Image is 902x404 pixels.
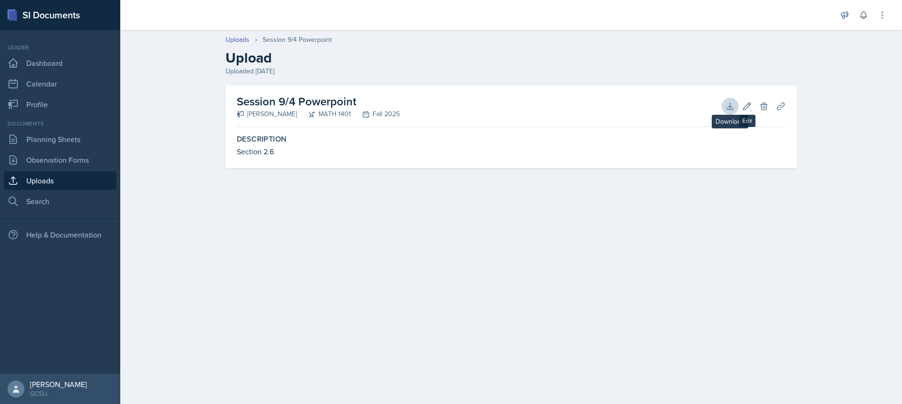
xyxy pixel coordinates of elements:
a: Planning Sheets [4,130,117,149]
a: Uploads [4,171,117,190]
label: Description [237,135,785,144]
div: Session 9/4 Powerpoint [263,35,332,45]
div: MATH 1401 [297,109,351,119]
button: Download [722,98,739,115]
div: [PERSON_NAME] [237,109,297,119]
h2: Session 9/4 Powerpoint [237,93,400,110]
a: Observation Forms [4,151,117,169]
a: Dashboard [4,54,117,72]
a: Profile [4,95,117,114]
div: Uploaded [DATE] [225,66,797,76]
a: Calendar [4,74,117,93]
h2: Upload [225,49,797,66]
a: Uploads [225,35,249,45]
div: Help & Documentation [4,225,117,244]
div: Documents [4,119,117,128]
div: Section 2.6 [237,146,785,157]
button: Edit [739,98,755,115]
div: GCSU [30,389,87,398]
div: Fall 2025 [351,109,400,119]
div: Leader [4,43,117,52]
div: [PERSON_NAME] [30,380,87,389]
a: Search [4,192,117,211]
